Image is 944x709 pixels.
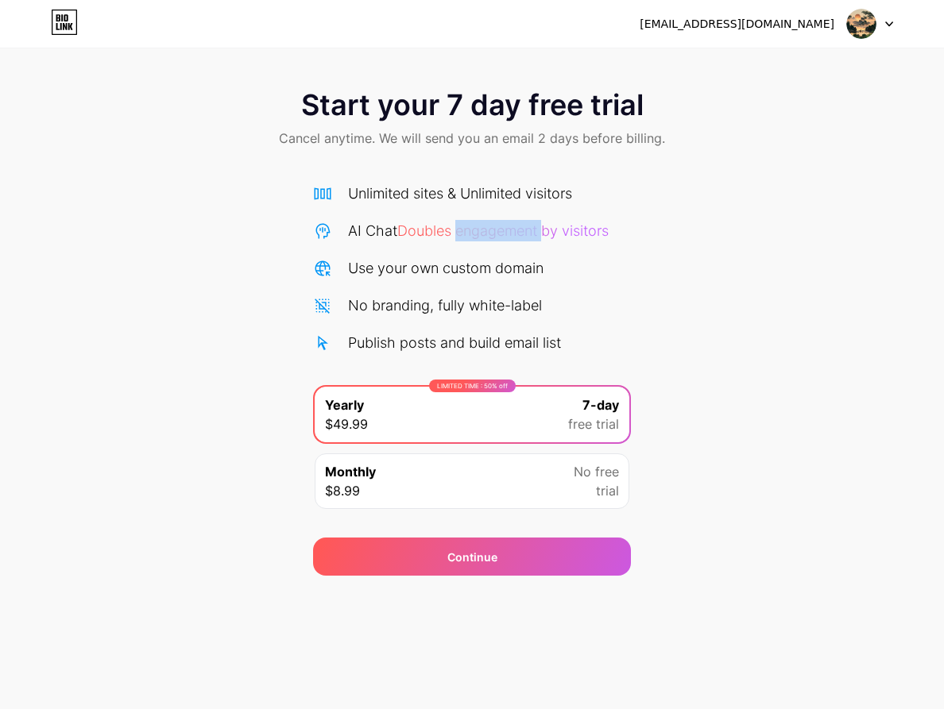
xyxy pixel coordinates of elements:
[582,395,619,414] span: 7-day
[325,395,364,414] span: Yearly
[348,220,609,241] div: AI Chat
[348,295,542,316] div: No branding, fully white-label
[846,9,876,39] img: vipkribo
[279,129,665,148] span: Cancel anytime. We will send you an email 2 days before billing.
[325,462,376,481] span: Monthly
[596,481,619,500] span: trial
[397,222,609,239] span: Doubles engagement by visitors
[301,89,644,121] span: Start your 7 day free trial
[640,16,834,33] div: [EMAIL_ADDRESS][DOMAIN_NAME]
[348,183,572,204] div: Unlimited sites & Unlimited visitors
[325,414,368,433] span: $49.99
[429,380,516,392] div: LIMITED TIME : 50% off
[447,549,497,565] div: Continue
[574,462,619,481] span: No free
[325,481,360,500] span: $8.99
[568,414,619,433] span: free trial
[348,332,561,353] div: Publish posts and build email list
[348,257,544,279] div: Use your own custom domain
